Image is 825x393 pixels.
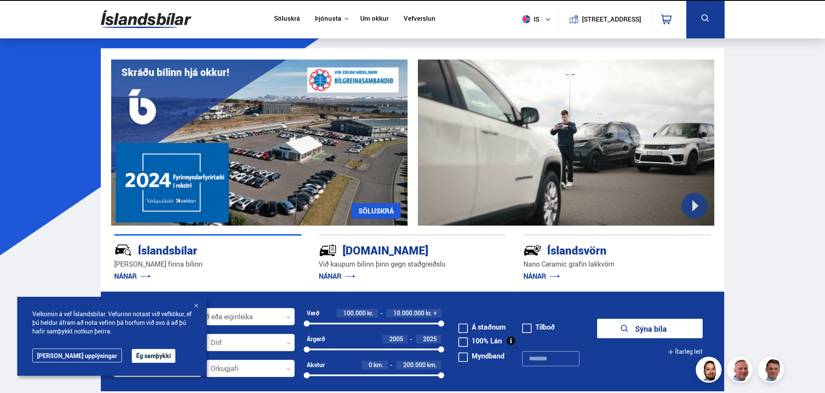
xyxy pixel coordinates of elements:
img: JRvxyua_JYH6wB4c.svg [114,241,132,259]
h1: Skráðu bílinn hjá okkur! [121,66,229,78]
p: Við kaupum bílinn þinn gegn staðgreiðslu [319,259,506,269]
span: 2025 [423,335,437,343]
span: kr. [426,310,432,317]
a: SÖLUSKRÁ [352,203,401,219]
a: Söluskrá [274,15,300,24]
button: Ítarleg leit [668,342,703,362]
a: Um okkur [360,15,389,24]
img: siFngHWaQ9KaOqBr.png [728,358,754,384]
a: NÁNAR [114,271,151,281]
a: NÁNAR [319,271,355,281]
img: eKx6w-_Home_640_.png [111,60,408,226]
span: kr. [367,310,374,317]
span: Velkomin á vef Íslandsbílar. Vefurinn notast við vefkökur, ef þú heldur áfram að nota vefinn þá h... [32,310,192,336]
button: Ég samþykki [132,349,175,363]
a: [PERSON_NAME] upplýsingar [32,349,122,362]
div: Íslandsvörn [523,242,680,257]
span: 200.000 [403,361,426,369]
img: svg+xml;base64,PHN2ZyB4bWxucz0iaHR0cDovL3d3dy53My5vcmcvMjAwMC9zdmciIHdpZHRoPSI1MTIiIGhlaWdodD0iNT... [522,15,530,23]
div: Íslandsbílar [114,242,271,257]
p: Nano Ceramic grafín lakkvörn [523,259,711,269]
img: -Svtn6bYgwAsiwNX.svg [523,241,542,259]
div: Árgerð [307,336,325,343]
a: NÁNAR [523,271,560,281]
div: [DOMAIN_NAME] [319,242,476,257]
button: is [519,6,557,32]
span: + [433,310,437,317]
button: Þjónusta [315,15,341,23]
span: 100.000 [343,309,366,317]
span: km. [427,362,437,368]
span: 0 [369,361,372,369]
div: Akstur [307,362,325,368]
label: Á staðnum [458,324,506,330]
span: 2005 [389,335,403,343]
label: Tilboð [522,324,555,330]
img: tr5P-W3DuiFaO7aO.svg [319,241,337,259]
img: nhp88E3Fdnt1Opn2.png [697,358,723,384]
img: FbJEzSuNWCJXmdc-.webp [759,358,785,384]
span: 10.000.000 [393,309,424,317]
div: Verð [307,310,319,317]
button: Sýna bíla [597,319,703,338]
button: [STREET_ADDRESS] [585,16,638,23]
label: Myndband [458,352,504,359]
a: Vefverslun [404,15,436,24]
a: [STREET_ADDRESS] [562,7,646,31]
label: 100% Lán [458,337,502,344]
img: G0Ugv5HjCgRt.svg [101,5,191,33]
span: km. [374,362,383,368]
p: [PERSON_NAME] finna bílinn [114,259,302,269]
span: is [519,15,540,23]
